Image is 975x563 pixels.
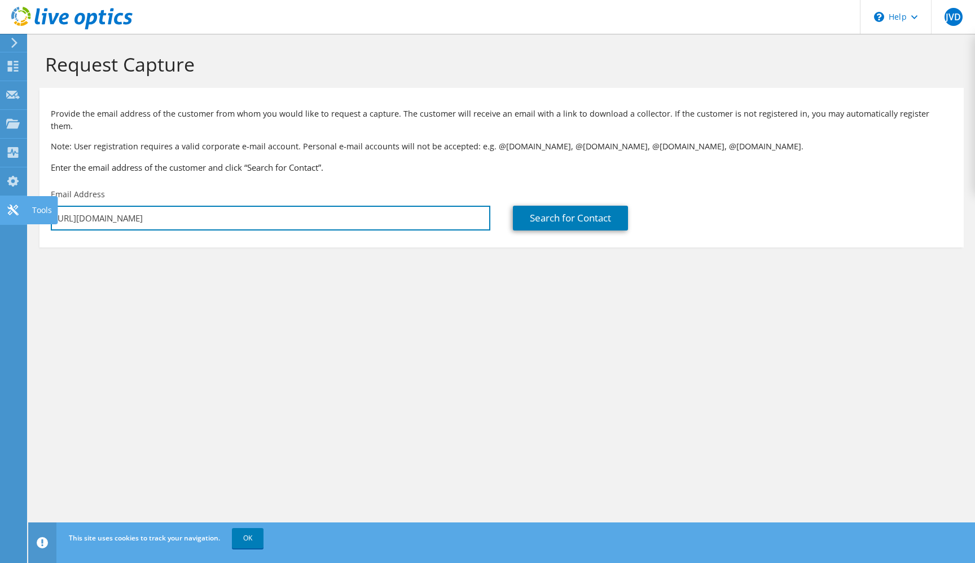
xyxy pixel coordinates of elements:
[232,528,263,548] a: OK
[69,533,220,543] span: This site uses cookies to track your navigation.
[51,140,952,153] p: Note: User registration requires a valid corporate e-mail account. Personal e-mail accounts will ...
[51,161,952,174] h3: Enter the email address of the customer and click “Search for Contact”.
[945,8,963,26] span: JVD
[27,196,58,224] div: Tools
[874,12,884,22] svg: \n
[513,206,628,230] a: Search for Contact
[45,52,952,76] h1: Request Capture
[51,189,105,200] label: Email Address
[51,108,952,132] p: Provide the email address of the customer from whom you would like to request a capture. The cust...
